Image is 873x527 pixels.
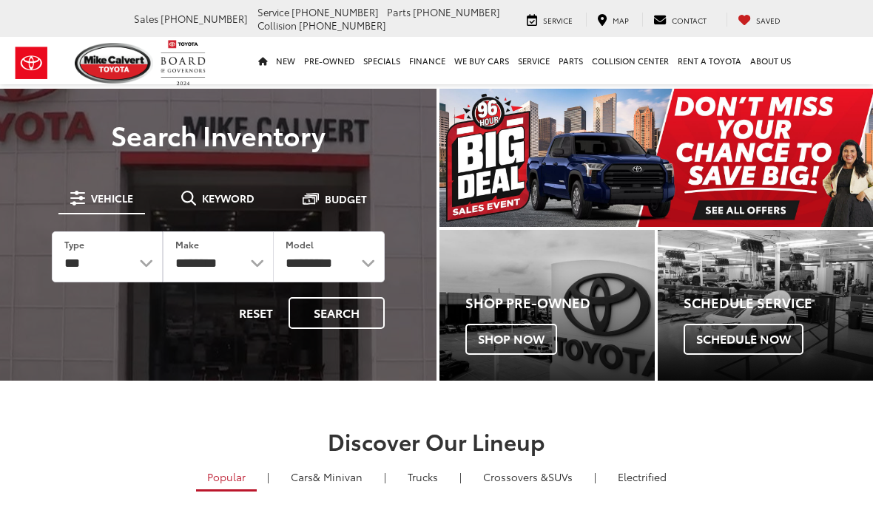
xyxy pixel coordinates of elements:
span: [PHONE_NUMBER] [161,12,248,25]
span: Budget [325,194,367,204]
span: Sales [134,12,158,25]
li: | [590,469,600,484]
a: New [272,37,300,84]
span: Saved [756,15,781,26]
li: | [263,469,273,484]
span: & Minivan [313,469,363,484]
div: Toyota [658,230,873,381]
a: Popular [196,464,257,492]
span: [PHONE_NUMBER] [291,5,379,18]
span: Map [613,15,629,26]
img: Mike Calvert Toyota [75,43,153,84]
button: Reset [226,297,286,329]
h4: Schedule Service [684,296,873,310]
a: Pre-Owned [300,37,359,84]
section: Carousel section with vehicle pictures - may contain disclaimers. [439,89,873,227]
span: Service [543,15,573,26]
a: My Saved Vehicles [727,13,792,27]
a: Home [254,37,272,84]
a: Specials [359,37,405,84]
a: Schedule Service Schedule Now [658,230,873,381]
label: Type [64,238,84,251]
a: Contact [642,13,718,27]
span: Parts [387,5,411,18]
a: Cars [280,464,374,489]
span: Schedule Now [684,324,803,355]
h3: Search Inventory [31,120,405,149]
a: Electrified [607,464,678,489]
a: SUVs [472,464,584,489]
span: Keyword [202,193,255,203]
h2: Discover Our Lineup [89,429,784,453]
a: Service [516,13,584,27]
span: Service [257,5,289,18]
div: Toyota [439,230,655,381]
span: Crossovers & [483,469,548,484]
a: Collision Center [587,37,673,84]
li: | [456,469,465,484]
a: Parts [554,37,587,84]
span: Vehicle [91,193,133,203]
span: [PHONE_NUMBER] [413,5,500,18]
span: Contact [672,15,707,26]
a: WE BUY CARS [450,37,513,84]
a: Trucks [397,464,449,489]
label: Model [286,238,314,251]
img: Toyota [4,39,59,87]
a: About Us [746,37,795,84]
label: Make [175,238,199,251]
span: Shop Now [465,324,557,355]
h4: Shop Pre-Owned [465,296,655,310]
a: Shop Pre-Owned Shop Now [439,230,655,381]
a: Finance [405,37,450,84]
span: [PHONE_NUMBER] [299,18,386,32]
img: Big Deal Sales Event [439,89,873,227]
li: | [380,469,390,484]
div: carousel slide number 1 of 1 [439,89,873,227]
a: Map [586,13,640,27]
span: Collision [257,18,297,32]
button: Search [289,297,385,329]
a: Service [513,37,554,84]
a: Rent a Toyota [673,37,746,84]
